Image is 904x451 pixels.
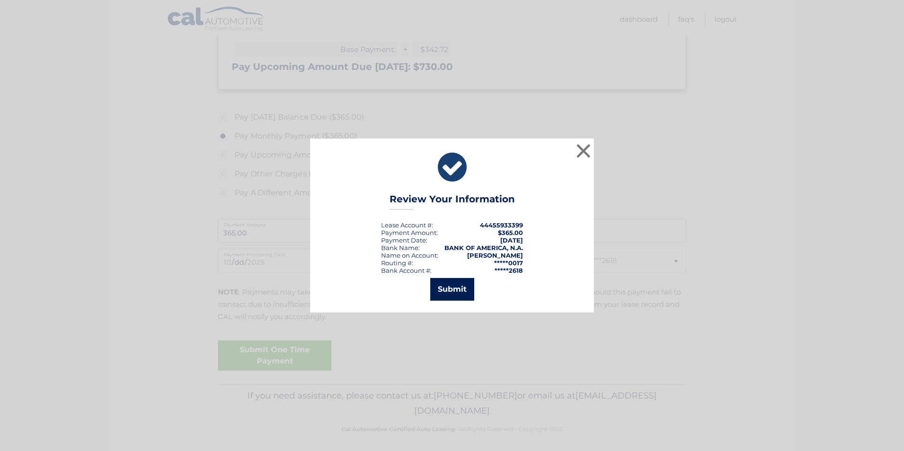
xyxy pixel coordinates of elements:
div: Name on Account: [381,252,438,259]
button: × [574,141,593,160]
span: [DATE] [500,236,523,244]
div: Payment Amount: [381,229,438,236]
div: Bank Name: [381,244,420,252]
strong: BANK OF AMERICA, N.A. [444,244,523,252]
button: Submit [430,278,474,301]
strong: [PERSON_NAME] [467,252,523,259]
span: $365.00 [498,229,523,236]
strong: 44455933399 [480,221,523,229]
span: Payment Date [381,236,426,244]
div: : [381,236,427,244]
h3: Review Your Information [390,193,515,210]
div: Lease Account #: [381,221,433,229]
div: Bank Account #: [381,267,432,274]
div: Routing #: [381,259,413,267]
